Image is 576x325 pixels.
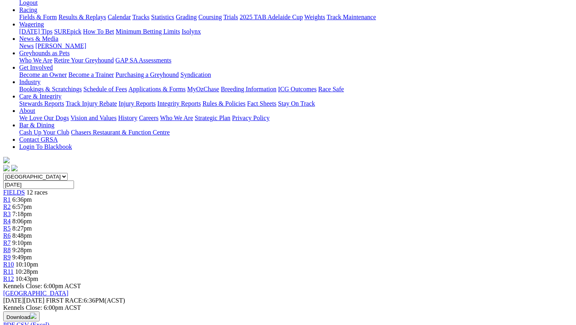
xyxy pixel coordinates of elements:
a: R8 [3,247,11,253]
div: Wagering [19,28,573,35]
a: Industry [19,78,40,85]
a: [GEOGRAPHIC_DATA] [3,290,68,297]
a: Results & Replays [58,14,106,20]
span: R4 [3,218,11,225]
span: [DATE] [3,297,24,304]
span: 10:43pm [16,275,38,282]
img: facebook.svg [3,165,10,171]
a: Injury Reports [118,100,156,107]
a: Cash Up Your Club [19,129,69,136]
span: R1 [3,196,11,203]
a: FIELDS [3,189,25,196]
div: Kennels Close: 6:00pm ACST [3,304,573,311]
img: logo-grsa-white.png [3,157,10,163]
a: Calendar [108,14,131,20]
span: Kennels Close: 6:00pm ACST [3,283,81,289]
a: We Love Our Dogs [19,114,69,121]
a: Become a Trainer [68,71,114,78]
span: 7:18pm [12,211,32,217]
a: Integrity Reports [157,100,201,107]
a: Schedule of Fees [83,86,127,92]
span: 9:10pm [12,239,32,246]
a: ICG Outcomes [278,86,316,92]
span: 10:28pm [15,268,38,275]
a: R3 [3,211,11,217]
a: Breeding Information [221,86,276,92]
span: 6:36pm [12,196,32,203]
a: R7 [3,239,11,246]
a: Tracks [132,14,150,20]
span: 6:36PM(ACST) [46,297,125,304]
a: R6 [3,232,11,239]
a: Rules & Policies [202,100,246,107]
a: R2 [3,203,11,210]
span: 10:10pm [16,261,38,268]
a: About [19,107,35,114]
a: Stewards Reports [19,100,64,107]
span: 6:57pm [12,203,32,210]
a: Privacy Policy [232,114,270,121]
div: Greyhounds as Pets [19,57,573,64]
a: Contact GRSA [19,136,58,143]
a: Care & Integrity [19,93,62,100]
span: 9:49pm [12,254,32,261]
a: Track Injury Rebate [66,100,117,107]
a: Login To Blackbook [19,143,72,150]
a: Race Safe [318,86,344,92]
div: Get Involved [19,71,573,78]
a: Coursing [198,14,222,20]
a: Vision and Values [70,114,116,121]
a: Purchasing a Greyhound [116,71,179,78]
a: R12 [3,275,14,282]
img: download.svg [30,313,36,319]
a: Racing [19,6,37,13]
span: R9 [3,254,11,261]
input: Select date [3,181,74,189]
a: Careers [139,114,158,121]
a: Fact Sheets [247,100,276,107]
a: Retire Your Greyhound [54,57,114,64]
a: Chasers Restaurant & Function Centre [71,129,170,136]
span: 8:27pm [12,225,32,232]
img: twitter.svg [11,165,18,171]
a: History [118,114,137,121]
a: Become an Owner [19,71,67,78]
a: R10 [3,261,14,268]
a: Strategic Plan [195,114,230,121]
a: 2025 TAB Adelaide Cup [240,14,303,20]
a: Bookings & Scratchings [19,86,82,92]
div: Bar & Dining [19,129,573,136]
span: 12 races [26,189,48,196]
a: Greyhounds as Pets [19,50,70,56]
a: [PERSON_NAME] [35,42,86,49]
a: GAP SA Assessments [116,57,172,64]
a: R11 [3,268,14,275]
span: 8:48pm [12,232,32,239]
a: [DATE] Tips [19,28,52,35]
a: Syndication [180,71,211,78]
div: Industry [19,86,573,93]
a: R5 [3,225,11,232]
a: Grading [176,14,197,20]
a: Who We Are [19,57,52,64]
a: Who We Are [160,114,193,121]
a: Weights [304,14,325,20]
div: Racing [19,14,573,21]
span: FIRST RACE: [46,297,84,304]
button: Download [3,311,40,321]
a: Bar & Dining [19,122,54,128]
div: About [19,114,573,122]
div: News & Media [19,42,573,50]
a: Track Maintenance [327,14,376,20]
a: MyOzChase [187,86,219,92]
a: Wagering [19,21,44,28]
a: Fields & Form [19,14,57,20]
